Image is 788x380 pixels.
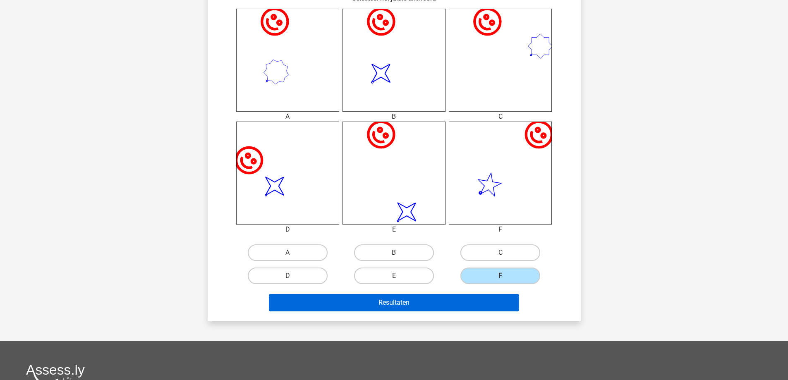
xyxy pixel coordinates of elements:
div: E [336,225,452,234]
label: F [460,268,540,284]
div: B [336,112,452,122]
div: F [443,225,558,234]
div: D [230,225,345,234]
div: C [443,112,558,122]
label: E [354,268,434,284]
label: D [248,268,328,284]
label: B [354,244,434,261]
label: A [248,244,328,261]
div: A [230,112,345,122]
button: Resultaten [269,294,519,311]
label: C [460,244,540,261]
